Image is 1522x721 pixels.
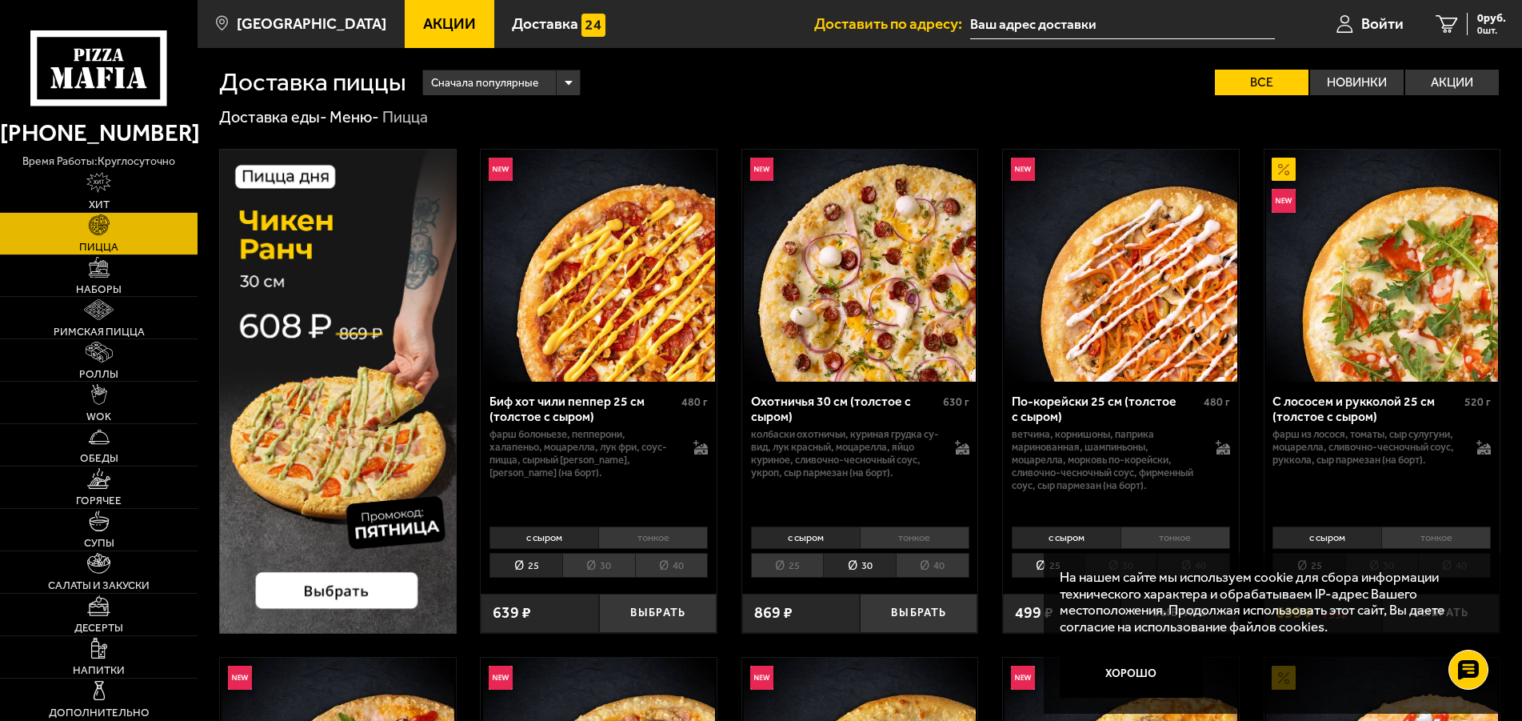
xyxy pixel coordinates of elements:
[562,553,635,578] li: 30
[489,553,562,578] li: 25
[1215,70,1308,95] label: Все
[512,16,578,31] span: Доставка
[228,666,252,690] img: Новинка
[750,158,774,182] img: Новинка
[742,150,978,382] a: НовинкаОхотничья 30 см (толстое с сыром)
[1405,70,1499,95] label: Акции
[1477,26,1506,35] span: 0 шт.
[1011,666,1035,690] img: Новинка
[219,107,327,126] a: Доставка еды-
[382,107,428,128] div: Пицца
[1381,527,1491,549] li: тонкое
[598,527,708,549] li: тонкое
[943,395,969,409] span: 630 г
[76,495,122,507] span: Горячее
[1272,158,1296,182] img: Акционный
[599,594,717,633] button: Выбрать
[489,527,598,549] li: с сыром
[814,16,970,31] span: Доставить по адресу:
[635,553,709,578] li: 40
[1477,13,1506,24] span: 0 руб.
[489,158,513,182] img: Новинка
[1012,553,1085,578] li: 25
[1272,394,1460,424] div: С лососем и рукколой 25 см (толстое с сыром)
[1310,70,1404,95] label: Новинки
[1060,569,1475,635] p: На нашем сайте мы используем cookie для сбора информации технического характера и обрабатываем IP...
[89,199,110,210] span: Хит
[1272,189,1296,213] img: Новинка
[489,394,677,424] div: Биф хот чили пеппер 25 см (толстое с сыром)
[1012,428,1200,491] p: ветчина, корнишоны, паприка маринованная, шампиньоны, моцарелла, морковь по-корейски, сливочно-че...
[489,666,513,690] img: Новинка
[1015,605,1053,621] span: 499 ₽
[1012,527,1121,549] li: с сыром
[744,150,976,382] img: Охотничья 30 см (толстое с сыром)
[481,150,717,382] a: НовинкаБиф хот чили пеппер 25 см (толстое с сыром)
[1011,158,1035,182] img: Новинка
[1272,527,1381,549] li: с сыром
[84,538,114,549] span: Супы
[1464,395,1491,409] span: 520 г
[751,428,939,479] p: колбаски охотничьи, куриная грудка су-вид, лук красный, моцарелла, яйцо куриное, сливочно-чесночн...
[79,242,118,253] span: Пицца
[1361,16,1404,31] span: Войти
[1003,150,1239,382] a: НовинкаПо-корейски 25 см (толстое с сыром)
[896,553,969,578] li: 40
[1204,395,1230,409] span: 480 г
[219,70,406,95] h1: Доставка пиццы
[1121,527,1230,549] li: тонкое
[751,553,824,578] li: 25
[86,411,111,423] span: WOK
[330,107,379,126] a: Меню-
[754,605,793,621] span: 869 ₽
[970,10,1275,39] input: Ваш адрес доставки
[49,707,150,719] span: Дополнительно
[860,527,969,549] li: тонкое
[750,666,774,690] img: Новинка
[73,665,125,676] span: Напитки
[751,394,939,424] div: Охотничья 30 см (толстое с сыром)
[681,395,708,409] span: 480 г
[1005,150,1236,382] img: По-корейски 25 см (толстое с сыром)
[76,284,122,295] span: Наборы
[493,605,531,621] span: 639 ₽
[860,594,977,633] button: Выбрать
[489,428,677,479] p: фарш болоньезе, пепперони, халапеньо, моцарелла, лук фри, соус-пицца, сырный [PERSON_NAME], [PERS...
[48,580,150,591] span: Салаты и закуски
[80,453,118,464] span: Обеды
[79,369,118,380] span: Роллы
[1266,150,1498,382] img: С лососем и рукколой 25 см (толстое с сыром)
[581,14,605,38] img: 15daf4d41897b9f0e9f617042186c801.svg
[823,553,896,578] li: 30
[1012,394,1200,424] div: По-корейски 25 см (толстое с сыром)
[1060,650,1202,697] button: Хорошо
[74,623,123,634] span: Десерты
[1272,428,1460,467] p: фарш из лосося, томаты, сыр сулугуни, моцарелла, сливочно-чесночный соус, руккола, сыр пармезан (...
[1264,150,1500,382] a: АкционныйНовинкаС лососем и рукколой 25 см (толстое с сыром)
[54,326,145,338] span: Римская пицца
[431,68,538,98] span: Сначала популярные
[751,527,860,549] li: с сыром
[237,16,386,31] span: [GEOGRAPHIC_DATA]
[423,16,476,31] span: Акции
[483,150,715,382] img: Биф хот чили пеппер 25 см (толстое с сыром)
